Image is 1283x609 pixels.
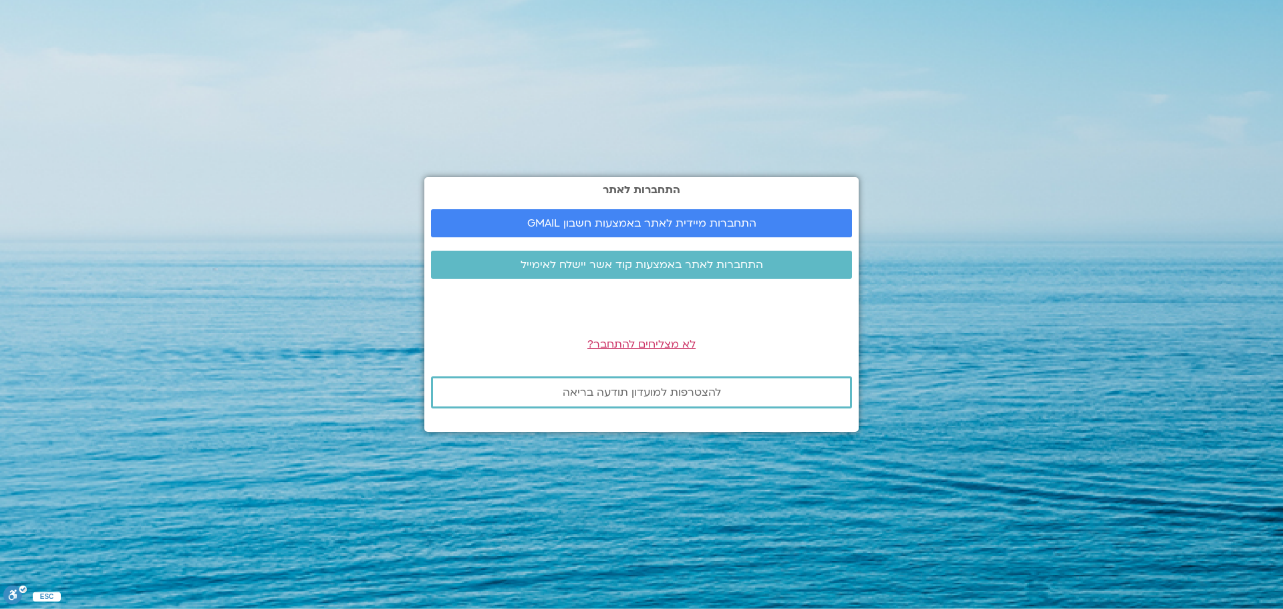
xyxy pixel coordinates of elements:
[527,217,756,229] span: התחברות מיידית לאתר באמצעות חשבון GMAIL
[431,251,852,279] a: התחברות לאתר באמצעות קוד אשר יישלח לאימייל
[431,209,852,237] a: התחברות מיידית לאתר באמצעות חשבון GMAIL
[431,184,852,196] h2: התחברות לאתר
[431,376,852,408] a: להצטרפות למועדון תודעה בריאה
[521,259,763,271] span: התחברות לאתר באמצעות קוד אשר יישלח לאימייל
[587,337,696,352] a: לא מצליחים להתחבר?
[563,386,721,398] span: להצטרפות למועדון תודעה בריאה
